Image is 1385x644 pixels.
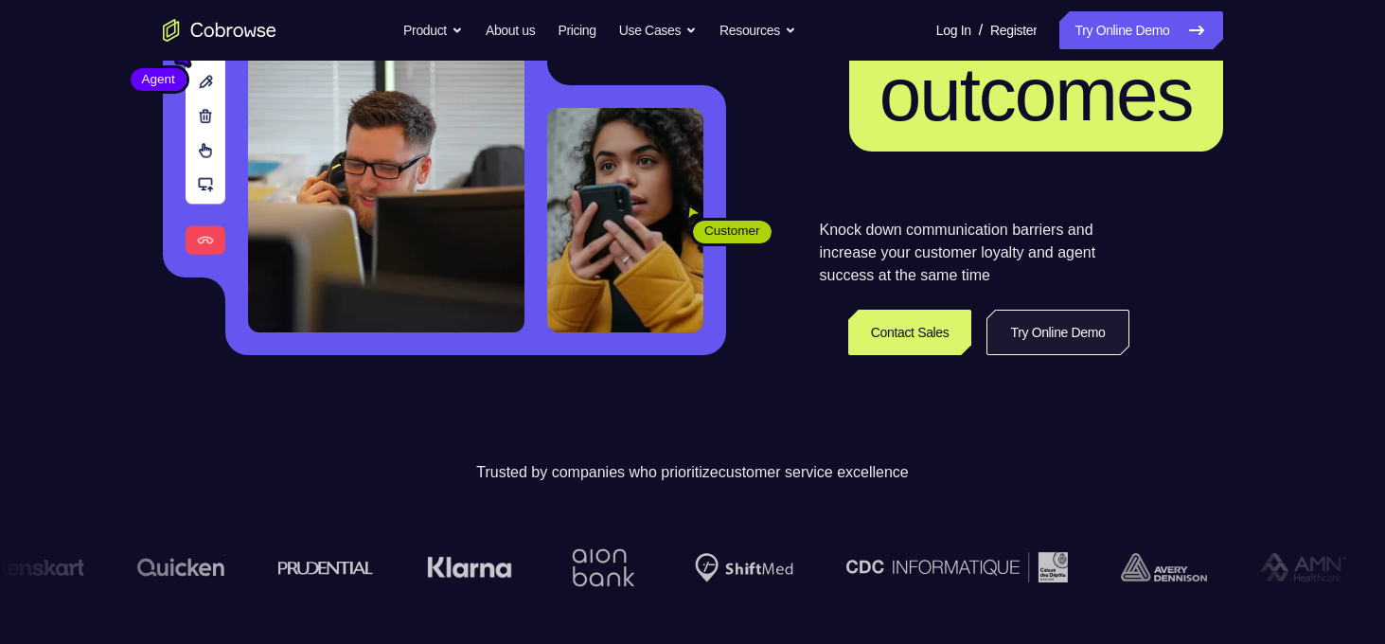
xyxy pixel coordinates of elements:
a: Register [990,11,1037,49]
a: Try Online Demo [1059,11,1222,49]
img: Klarna [426,556,511,579]
button: Resources [719,11,796,49]
button: Product [403,11,463,49]
img: CDC Informatique [845,552,1067,581]
span: / [979,19,983,42]
a: Try Online Demo [986,310,1128,355]
a: Log In [936,11,971,49]
a: Pricing [558,11,595,49]
button: Use Cases [619,11,697,49]
img: prudential [277,560,373,575]
a: About us [486,11,535,49]
img: Aion Bank [564,529,641,606]
span: outcomes [879,52,1193,136]
img: A customer holding their phone [547,108,703,332]
p: Knock down communication barriers and increase your customer loyalty and agent success at the sam... [820,219,1129,287]
span: customer service excellence [719,464,909,480]
a: Go to the home page [163,19,276,42]
img: Shiftmed [694,553,792,582]
img: avery-dennison [1120,553,1206,581]
a: Contact Sales [848,310,972,355]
